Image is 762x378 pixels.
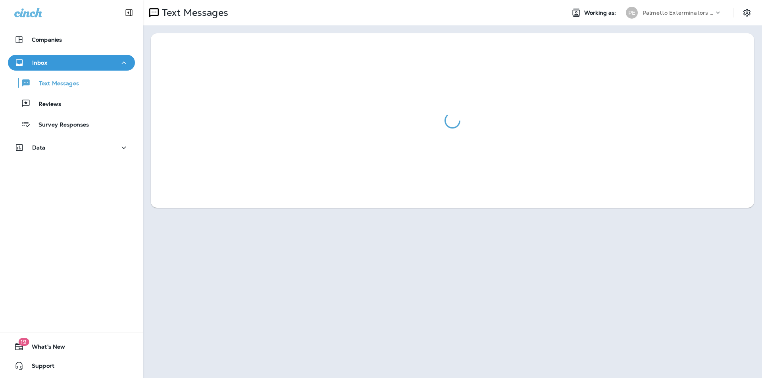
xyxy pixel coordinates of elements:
[643,10,714,16] p: Palmetto Exterminators LLC
[8,339,135,355] button: 19What's New
[584,10,618,16] span: Working as:
[8,116,135,132] button: Survey Responses
[8,140,135,155] button: Data
[159,7,228,19] p: Text Messages
[32,59,47,66] p: Inbox
[31,101,61,108] p: Reviews
[31,121,89,129] p: Survey Responses
[8,75,135,91] button: Text Messages
[24,363,54,372] span: Support
[740,6,754,20] button: Settings
[8,32,135,48] button: Companies
[8,55,135,71] button: Inbox
[31,80,79,88] p: Text Messages
[118,5,140,21] button: Collapse Sidebar
[626,7,638,19] div: PE
[32,144,46,151] p: Data
[8,95,135,112] button: Reviews
[18,338,29,346] span: 19
[32,36,62,43] p: Companies
[24,343,65,353] span: What's New
[8,358,135,374] button: Support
